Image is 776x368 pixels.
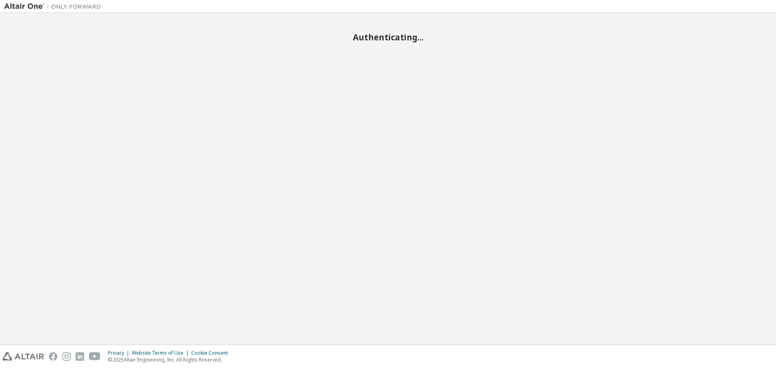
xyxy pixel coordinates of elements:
img: linkedin.svg [76,352,84,361]
div: Cookie Consent [191,350,233,356]
img: facebook.svg [49,352,57,361]
img: instagram.svg [62,352,71,361]
p: © 2025 Altair Engineering, Inc. All Rights Reserved. [108,356,233,363]
h2: Authenticating... [4,32,772,42]
img: altair_logo.svg [2,352,44,361]
img: youtube.svg [89,352,101,361]
img: Altair One [4,2,105,11]
div: Website Terms of Use [132,350,191,356]
div: Privacy [108,350,132,356]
